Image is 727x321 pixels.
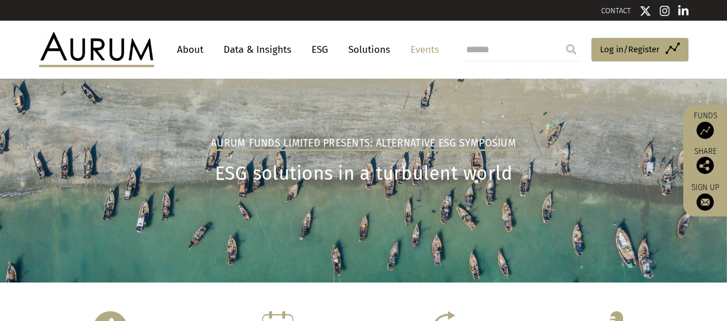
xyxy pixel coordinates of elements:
a: Log in/Register [591,38,688,62]
div: Share [689,148,721,174]
img: Instagram icon [660,5,670,17]
span: Log in/Register [600,42,660,56]
img: Aurum [39,32,154,67]
a: Funds [689,111,721,139]
img: Share this post [697,157,714,174]
a: Sign up [689,183,721,211]
img: Sign up to our newsletter [697,194,714,211]
a: Solutions [343,39,396,60]
img: Access Funds [697,122,714,139]
a: Data & Insights [218,39,297,60]
a: Events [405,39,439,60]
input: Submit [560,38,583,61]
h1: ESG solutions in a turbulent world [39,163,688,185]
a: CONTACT [601,6,631,15]
h2: Aurum Funds Limited Presents: Alternative ESG Symposium [211,137,516,151]
a: About [171,39,209,60]
img: Linkedin icon [678,5,688,17]
a: ESG [306,39,334,60]
img: Twitter icon [640,5,651,17]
